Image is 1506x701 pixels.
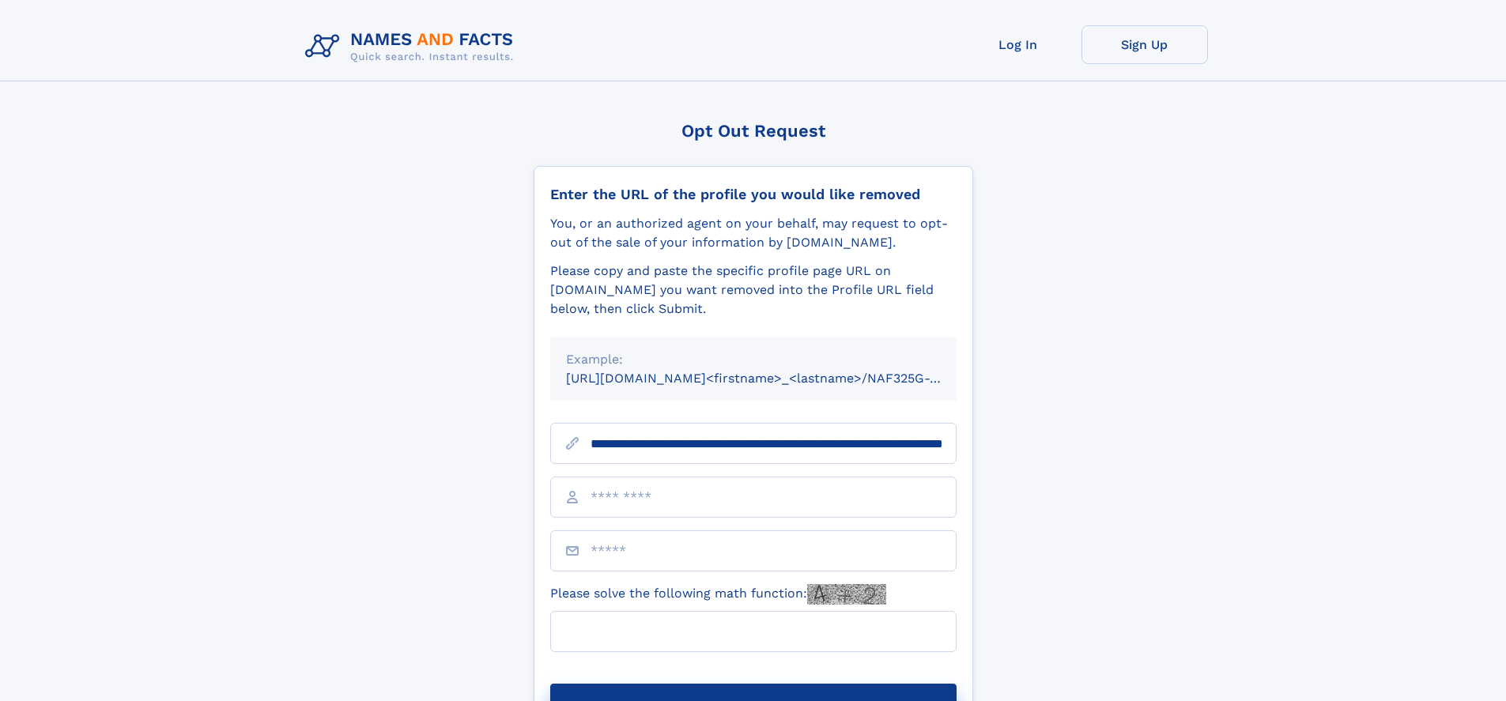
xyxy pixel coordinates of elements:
[566,350,941,369] div: Example:
[299,25,527,68] img: Logo Names and Facts
[550,214,957,252] div: You, or an authorized agent on your behalf, may request to opt-out of the sale of your informatio...
[550,186,957,203] div: Enter the URL of the profile you would like removed
[550,584,886,605] label: Please solve the following math function:
[534,121,973,141] div: Opt Out Request
[550,262,957,318] div: Please copy and paste the specific profile page URL on [DOMAIN_NAME] you want removed into the Pr...
[1081,25,1208,64] a: Sign Up
[955,25,1081,64] a: Log In
[566,371,987,386] small: [URL][DOMAIN_NAME]<firstname>_<lastname>/NAF325G-xxxxxxxx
